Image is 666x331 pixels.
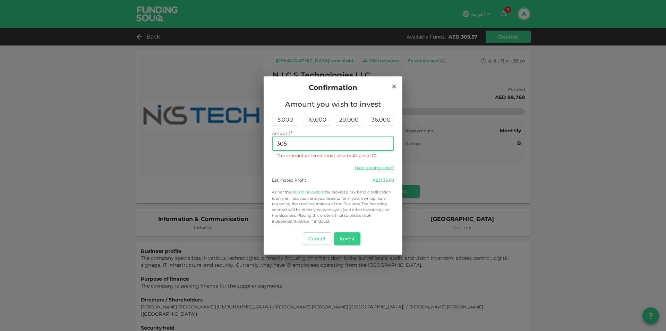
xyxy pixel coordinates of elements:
[303,232,331,245] button: Cancel
[272,137,394,151] input: amount
[272,177,306,183] div: Estimated Profit
[277,153,376,158] span: The amount entered must be a multiple of 10
[373,177,394,183] div: 36.60
[373,177,382,183] span: AED
[368,114,394,126] div: 36,000
[334,232,361,245] button: Invest
[355,165,394,170] a: Have a promo code?
[304,114,330,126] div: 10,000
[272,190,291,195] span: As per the
[291,190,324,195] a: T&Cs for Investors,
[309,82,358,93] span: Confirmation
[272,131,290,136] span: Amount
[272,114,298,126] div: 5,000
[336,114,362,126] div: 20,000
[272,99,394,110] span: Amount you wish to invest
[272,189,394,224] p: the provided risk band classification is only an indication and you need to form your own opinion...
